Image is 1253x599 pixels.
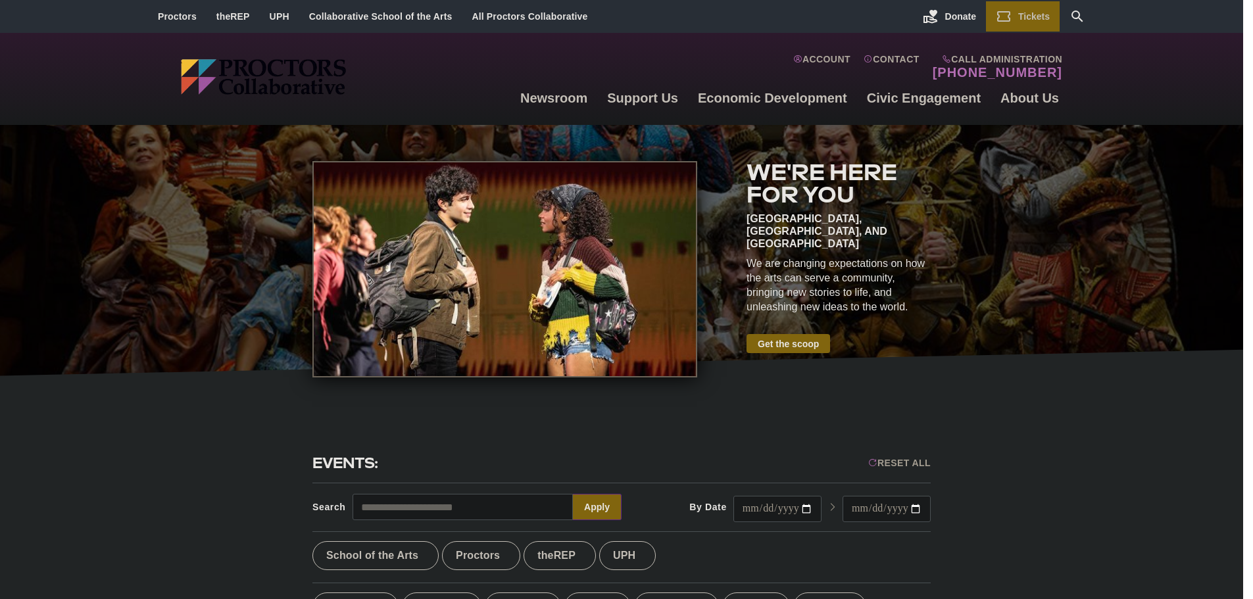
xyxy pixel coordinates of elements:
a: [PHONE_NUMBER] [933,64,1062,80]
a: Economic Development [688,80,857,116]
a: Donate [913,1,986,32]
img: Proctors logo [181,59,447,95]
a: Newsroom [510,80,597,116]
a: Civic Engagement [857,80,991,116]
a: Tickets [986,1,1060,32]
a: Get the scoop [747,334,830,353]
a: theREP [216,11,250,22]
div: Search [312,502,346,512]
a: Account [793,54,850,80]
button: Apply [573,494,622,520]
a: About Us [991,80,1069,116]
span: Call Administration [929,54,1062,64]
a: Collaborative School of the Arts [309,11,453,22]
label: theREP [524,541,596,570]
label: Proctors [442,541,520,570]
span: Tickets [1018,11,1050,22]
a: All Proctors Collaborative [472,11,587,22]
h2: Events: [312,453,380,473]
h2: We're here for you [747,161,931,206]
div: [GEOGRAPHIC_DATA], [GEOGRAPHIC_DATA], and [GEOGRAPHIC_DATA] [747,212,931,250]
label: School of the Arts [312,541,439,570]
a: Proctors [158,11,197,22]
a: Search [1060,1,1095,32]
span: Donate [945,11,976,22]
a: UPH [270,11,289,22]
a: Contact [864,54,920,80]
a: Support Us [597,80,688,116]
div: We are changing expectations on how the arts can serve a community, bringing new stories to life,... [747,256,931,314]
div: Reset All [868,458,931,468]
div: By Date [689,502,727,512]
label: UPH [599,541,656,570]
